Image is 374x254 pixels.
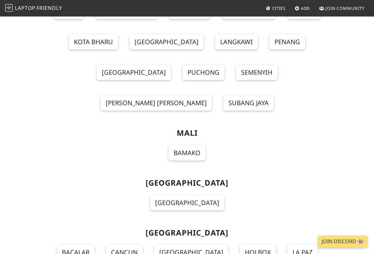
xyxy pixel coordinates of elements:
a: Langkawi [215,34,258,50]
a: Semenyih [236,65,278,80]
a: [GEOGRAPHIC_DATA] [97,65,171,80]
a: Join Community [317,3,367,14]
a: Join Discord 👾 [318,236,368,248]
a: Add [292,3,313,14]
a: Subang Jaya [223,95,274,111]
span: Add [301,5,310,11]
a: [GEOGRAPHIC_DATA] [150,195,224,210]
img: LaptopFriendly [5,4,13,12]
span: Join Community [325,5,364,11]
a: Bamako [168,145,206,161]
h2: [GEOGRAPHIC_DATA] [39,178,336,188]
h2: [GEOGRAPHIC_DATA] [39,228,336,237]
a: Penang [269,34,305,50]
a: [GEOGRAPHIC_DATA] [129,34,204,50]
span: Friendly [36,4,62,11]
a: Cities [263,3,288,14]
span: Laptop [15,4,36,11]
a: Puchong [182,65,225,80]
h2: Mali [39,128,336,138]
a: Kota Bharu [69,34,118,50]
a: LaptopFriendly LaptopFriendly [5,3,62,14]
a: [PERSON_NAME] [PERSON_NAME] [101,95,212,111]
span: Cities [272,5,285,11]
